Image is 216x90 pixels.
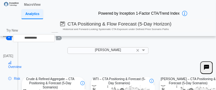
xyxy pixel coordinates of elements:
a: Analytics [22,9,43,19]
span: WTI – CTA Positioning & Forecast (5-Day Scenarios) [91,77,148,85]
span: [PERSON_NAME] [95,48,121,52]
img: logo%20black.png [4,2,19,6]
a: Risk [3,74,27,87]
a: Overview [3,58,27,71]
span: Crude & Refined Aggregate – CTA Positioning & Forecast (5-Day Scenarios) [22,77,79,89]
img: info-icon.svg [80,81,85,85]
img: info-icon.svg [149,79,154,83]
h2: Powered by Inception 1-Factor CTA/Trend Index [96,9,182,16]
span: Try New (Inception 1-Factor) [6,28,47,33]
div: [DATE] [3,54,15,58]
span: × [136,48,140,53]
span: Clear value [135,48,140,54]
